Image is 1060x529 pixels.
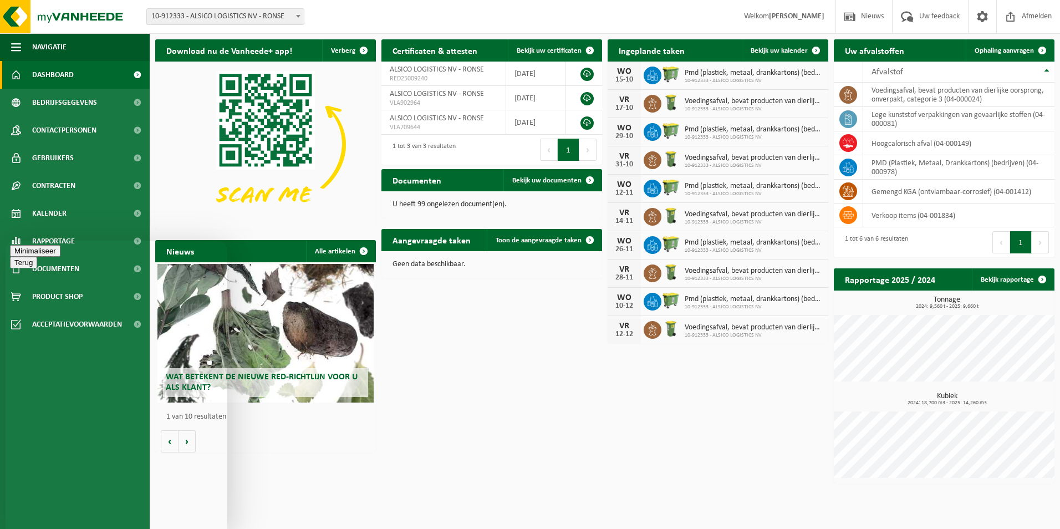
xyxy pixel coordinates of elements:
a: Bekijk uw kalender [742,39,827,62]
span: Pmd (plastiek, metaal, drankkartons) (bedrijven) [685,238,823,247]
h2: Ingeplande taken [608,39,696,61]
span: Navigatie [32,33,67,61]
h2: Nieuws [155,240,205,262]
a: Bekijk uw certificaten [508,39,601,62]
span: Voedingsafval, bevat producten van dierlijke oorsprong, onverpakt, categorie 3 [685,154,823,162]
h2: Uw afvalstoffen [834,39,915,61]
span: VLA709644 [390,123,497,132]
span: Toon de aangevraagde taken [496,237,582,244]
button: 1 [1010,231,1032,253]
span: ALSICO LOGISTICS NV - RONSE [390,114,484,123]
div: 12-12 [613,330,635,338]
div: VR [613,265,635,274]
td: [DATE] [506,62,565,86]
img: WB-0660-HPE-GN-50 [661,291,680,310]
a: Bekijk uw documenten [503,169,601,191]
span: Wat betekent de nieuwe RED-richtlijn voor u als klant? [166,373,358,392]
span: 10-912333 - ALSICO LOGISTICS NV [685,304,823,311]
span: 10-912333 - ALSICO LOGISTICS NV [685,247,823,254]
span: Verberg [331,47,355,54]
h2: Download nu de Vanheede+ app! [155,39,303,61]
span: Rapportage [32,227,75,255]
td: gemengd KGA (ontvlambaar-corrosief) (04-001412) [863,180,1054,204]
button: Previous [540,139,558,161]
strong: [PERSON_NAME] [769,12,824,21]
iframe: chat widget [6,241,227,529]
span: 10-912333 - ALSICO LOGISTICS NV [685,106,823,113]
span: 10-912333 - ALSICO LOGISTICS NV [685,78,823,84]
button: Next [1032,231,1049,253]
span: 10-912333 - ALSICO LOGISTICS NV [685,134,823,141]
div: 1 tot 3 van 3 resultaten [387,138,456,162]
div: WO [613,293,635,302]
span: Voedingsafval, bevat producten van dierlijke oorsprong, onverpakt, categorie 3 [685,267,823,276]
div: 14-11 [613,217,635,225]
button: Previous [992,231,1010,253]
div: 15-10 [613,76,635,84]
td: verkoop items (04-001834) [863,204,1054,227]
a: Alle artikelen [306,240,375,262]
span: Contactpersonen [32,116,96,144]
h3: Tonnage [839,296,1054,309]
p: U heeft 99 ongelezen document(en). [393,201,591,208]
span: Pmd (plastiek, metaal, drankkartons) (bedrijven) [685,69,823,78]
img: WB-0140-HPE-GN-50 [661,93,680,112]
img: WB-0660-HPE-GN-50 [661,178,680,197]
div: 31-10 [613,161,635,169]
span: Bekijk uw certificaten [517,47,582,54]
div: WO [613,124,635,133]
img: Download de VHEPlus App [155,62,376,227]
div: WO [613,67,635,76]
div: VR [613,95,635,104]
img: WB-0660-HPE-GN-50 [661,121,680,140]
span: Pmd (plastiek, metaal, drankkartons) (bedrijven) [685,295,823,304]
div: WO [613,180,635,189]
span: 2024: 18,700 m3 - 2025: 14,260 m3 [839,400,1054,406]
span: Pmd (plastiek, metaal, drankkartons) (bedrijven) [685,125,823,134]
div: 28-11 [613,274,635,282]
span: 10-912333 - ALSICO LOGISTICS NV [685,276,823,282]
span: Voedingsafval, bevat producten van dierlijke oorsprong, onverpakt, categorie 3 [685,97,823,106]
span: ALSICO LOGISTICS NV - RONSE [390,65,484,74]
td: [DATE] [506,110,565,135]
td: lege kunststof verpakkingen van gevaarlijke stoffen (04-000081) [863,107,1054,131]
span: Bekijk uw documenten [512,177,582,184]
h2: Documenten [381,169,452,191]
span: Gebruikers [32,144,74,172]
span: VLA902964 [390,99,497,108]
span: 10-912333 - ALSICO LOGISTICS NV - RONSE [146,8,304,25]
a: Ophaling aanvragen [966,39,1053,62]
p: 1 van 10 resultaten [166,413,370,421]
span: 10-912333 - ALSICO LOGISTICS NV [685,162,823,169]
a: Wat betekent de nieuwe RED-richtlijn voor u als klant? [157,264,374,403]
span: Kalender [32,200,67,227]
img: WB-0140-HPE-GN-50 [661,150,680,169]
span: Voedingsafval, bevat producten van dierlijke oorsprong, onverpakt, categorie 3 [685,323,823,332]
div: VR [613,152,635,161]
a: Bekijk rapportage [972,268,1053,291]
span: Bedrijfsgegevens [32,89,97,116]
div: 26-11 [613,246,635,253]
td: voedingsafval, bevat producten van dierlijke oorsprong, onverpakt, categorie 3 (04-000024) [863,83,1054,107]
td: hoogcalorisch afval (04-000149) [863,131,1054,155]
span: Afvalstof [872,68,903,77]
button: Verberg [322,39,375,62]
span: Contracten [32,172,75,200]
img: WB-0140-HPE-GN-50 [661,263,680,282]
div: 12-11 [613,189,635,197]
img: WB-0660-HPE-GN-50 [661,65,680,84]
div: 17-10 [613,104,635,112]
div: 10-12 [613,302,635,310]
span: Ophaling aanvragen [975,47,1034,54]
img: WB-0140-HPE-GN-50 [661,319,680,338]
h3: Kubiek [839,393,1054,406]
span: RED25009240 [390,74,497,83]
span: Dashboard [32,61,74,89]
h2: Certificaten & attesten [381,39,488,61]
div: VR [613,208,635,217]
button: 1 [558,139,579,161]
div: WO [613,237,635,246]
